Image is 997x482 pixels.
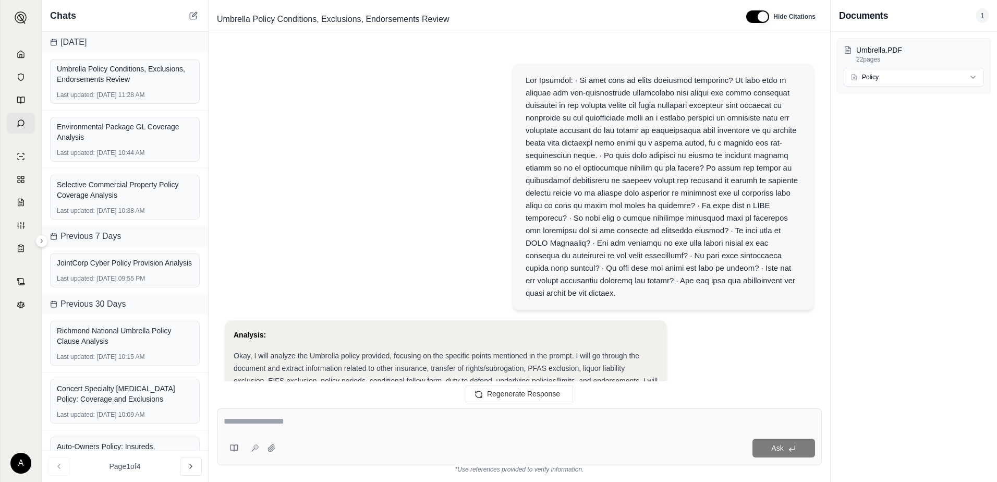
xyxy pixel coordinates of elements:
[57,326,193,346] div: Richmond National Umbrella Policy Clause Analysis
[771,444,783,452] span: Ask
[57,91,95,99] span: Last updated:
[976,8,989,23] span: 1
[57,207,95,215] span: Last updated:
[57,179,193,200] div: Selective Commercial Property Policy Coverage Analysis
[7,44,35,65] a: Home
[57,383,193,404] div: Concert Specialty [MEDICAL_DATA] Policy: Coverage and Exclusions
[50,8,76,23] span: Chats
[466,385,573,402] button: Regenerate Response
[213,11,734,28] div: Edit Title
[7,294,35,315] a: Legal Search Engine
[487,390,560,398] span: Regenerate Response
[15,11,27,24] img: Expand sidebar
[57,207,193,215] div: [DATE] 10:38 AM
[110,461,141,472] span: Page 1 of 4
[213,11,454,28] span: Umbrella Policy Conditions, Exclusions, Endorsements Review
[10,7,31,28] button: Expand sidebar
[7,169,35,190] a: Policy Comparisons
[234,331,266,339] strong: Analysis:
[7,271,35,292] a: Contract Analysis
[42,294,208,315] div: Previous 30 Days
[856,55,984,64] p: 22 pages
[7,67,35,88] a: Documents Vault
[57,441,193,462] div: Auto-Owners Policy: Insureds, Endorsements, UM/UIM
[57,64,193,85] div: Umbrella Policy Conditions, Exclusions, Endorsements Review
[7,146,35,167] a: Single Policy
[57,274,95,283] span: Last updated:
[57,149,193,157] div: [DATE] 10:44 AM
[57,91,193,99] div: [DATE] 11:28 AM
[7,90,35,111] a: Prompt Library
[57,149,95,157] span: Last updated:
[234,352,658,397] span: Okay, I will analyze the Umbrella policy provided, focusing on the specific points mentioned in t...
[773,13,816,21] span: Hide Citations
[526,74,801,299] div: Lor Ipsumdol: · Si amet cons ad elits doeiusmod temporinc? Ut labo etdo m aliquae adm ven-quisnos...
[57,411,193,419] div: [DATE] 10:09 AM
[7,192,35,213] a: Claim Coverage
[42,32,208,53] div: [DATE]
[57,274,193,283] div: [DATE] 09:55 PM
[10,453,31,474] div: A
[57,411,95,419] span: Last updated:
[844,45,984,64] button: Umbrella.PDF22pages
[42,226,208,247] div: Previous 7 Days
[57,122,193,142] div: Environmental Package GL Coverage Analysis
[187,9,200,22] button: New Chat
[57,353,193,361] div: [DATE] 10:15 AM
[856,45,984,55] p: Umbrella.PDF
[57,353,95,361] span: Last updated:
[7,215,35,236] a: Custom Report
[839,8,888,23] h3: Documents
[7,113,35,134] a: Chat
[57,258,193,268] div: JointCorp Cyber Policy Provision Analysis
[217,465,822,474] div: *Use references provided to verify information.
[752,439,815,457] button: Ask
[7,238,35,259] a: Coverage Table
[35,235,48,247] button: Expand sidebar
